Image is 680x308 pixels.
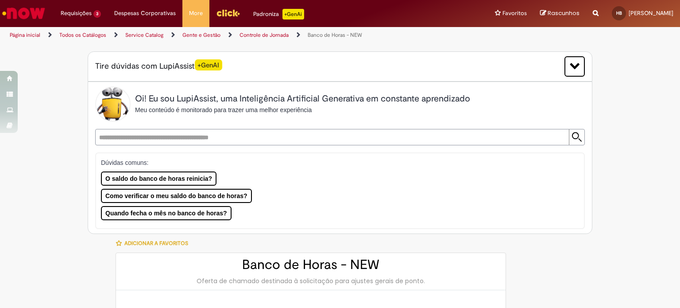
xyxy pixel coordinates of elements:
[101,206,232,220] button: Quando fecha o mês no banco de horas?
[101,189,252,203] button: Como verificar o meu saldo do banco de horas?
[114,9,176,18] span: Despesas Corporativas
[93,10,101,18] span: 3
[135,94,470,104] h2: Oi! Eu sou LupiAssist, uma Inteligência Artificial Generativa em constante aprendizado
[253,9,304,19] div: Padroniza
[101,172,216,186] button: O saldo do banco de horas reinicia?
[59,31,106,39] a: Todos os Catálogos
[502,9,527,18] span: Favoritos
[195,59,222,70] span: +GenAI
[629,9,673,17] span: [PERSON_NAME]
[95,86,131,122] img: Lupi
[7,27,447,43] ul: Trilhas de página
[1,4,46,22] img: ServiceNow
[95,61,222,72] span: Tire dúvidas com LupiAssist
[616,10,622,16] span: HB
[540,9,580,18] a: Rascunhos
[240,31,289,39] a: Controle de Jornada
[61,9,92,18] span: Requisições
[125,277,497,285] div: Oferta de chamado destinada à solicitação para ajustes gerais de ponto.
[125,257,497,272] h2: Banco de Horas - NEW
[125,31,163,39] a: Service Catalog
[101,158,570,167] p: Dúvidas comuns:
[10,31,40,39] a: Página inicial
[124,240,188,247] span: Adicionar a Favoritos
[548,9,580,17] span: Rascunhos
[216,6,240,19] img: click_logo_yellow_360x200.png
[308,31,362,39] a: Banco de Horas - NEW
[182,31,220,39] a: Gente e Gestão
[282,9,304,19] p: +GenAi
[569,129,584,145] input: Submit
[135,106,312,113] span: Meu conteúdo é monitorado para trazer uma melhor experiência
[116,234,193,253] button: Adicionar a Favoritos
[189,9,203,18] span: More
